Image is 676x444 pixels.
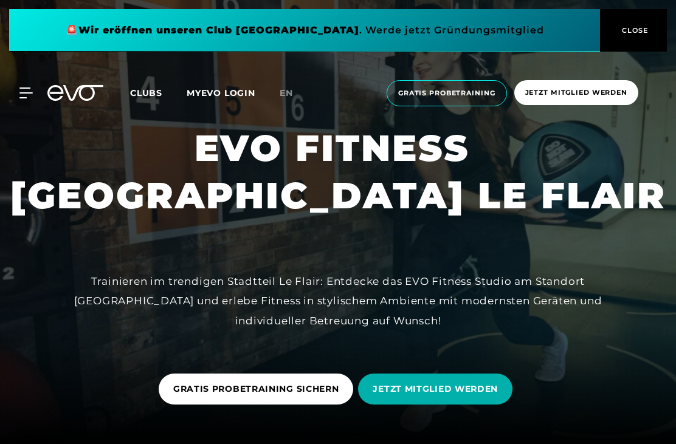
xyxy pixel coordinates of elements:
[280,86,308,100] a: en
[64,272,612,330] div: Trainieren im trendigen Stadtteil Le Flair: Entdecke das EVO Fitness Studio am Standort [GEOGRAPH...
[130,87,187,98] a: Clubs
[130,87,162,98] span: Clubs
[358,364,517,414] a: JETZT MITGLIED WERDEN
[619,25,649,36] span: CLOSE
[10,125,666,219] h1: EVO FITNESS [GEOGRAPHIC_DATA] LE FLAIR
[511,80,642,106] a: Jetzt Mitglied werden
[173,383,339,395] span: GRATIS PROBETRAINING SICHERN
[187,87,255,98] a: MYEVO LOGIN
[373,383,498,395] span: JETZT MITGLIED WERDEN
[280,87,293,98] span: en
[398,88,495,98] span: Gratis Probetraining
[600,9,667,52] button: CLOSE
[525,87,627,98] span: Jetzt Mitglied werden
[383,80,511,106] a: Gratis Probetraining
[159,364,359,414] a: GRATIS PROBETRAINING SICHERN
